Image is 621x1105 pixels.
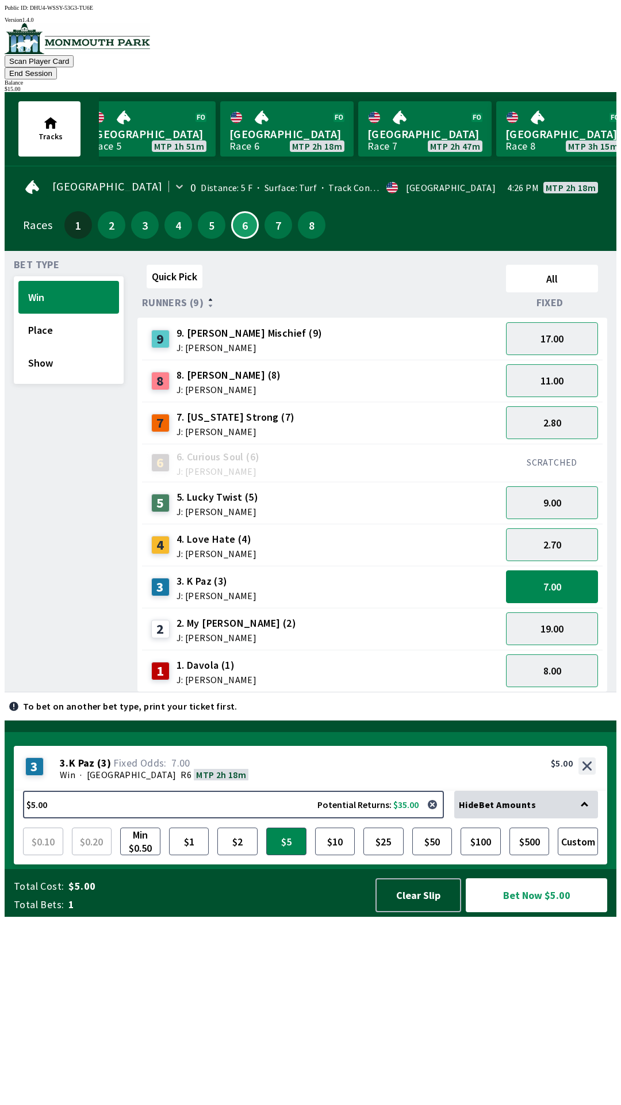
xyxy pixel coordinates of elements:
[87,769,177,780] span: [GEOGRAPHIC_DATA]
[229,142,259,151] div: Race 6
[430,142,480,151] span: MTP 2h 47m
[386,889,451,902] span: Clear Slip
[511,272,593,285] span: All
[506,654,598,687] button: 8.00
[252,182,317,193] span: Surface: Turf
[367,142,397,151] div: Race 7
[301,221,323,229] span: 8
[151,454,170,472] div: 6
[172,830,206,852] span: $1
[461,828,501,855] button: $100
[67,221,89,229] span: 1
[543,538,561,551] span: 2.70
[123,830,158,852] span: Min $0.50
[196,769,246,780] span: MTP 2h 18m
[177,616,296,631] span: 2. My [PERSON_NAME] (2)
[101,221,122,229] span: 2
[5,79,616,86] div: Balance
[39,131,63,142] span: Tracks
[506,612,598,645] button: 19.00
[315,828,355,855] button: $10
[169,828,209,855] button: $1
[177,467,260,476] span: J: [PERSON_NAME]
[201,182,252,193] span: Distance: 5 F
[506,456,598,468] div: SCRATCHED
[68,898,365,912] span: 1
[366,830,401,852] span: $25
[568,142,618,151] span: MTP 3h 15m
[151,330,170,348] div: 9
[561,830,595,852] span: Custom
[177,343,323,352] span: J: [PERSON_NAME]
[5,67,57,79] button: End Session
[540,374,563,387] span: 11.00
[543,416,561,429] span: 2.80
[91,142,121,151] div: Race 5
[25,757,44,776] div: 3
[151,494,170,512] div: 5
[551,757,573,769] div: $5.00
[367,127,482,142] span: [GEOGRAPHIC_DATA]
[506,406,598,439] button: 2.80
[177,490,258,505] span: 5. Lucky Twist (5)
[134,221,156,229] span: 3
[18,101,80,157] button: Tracks
[177,449,260,464] span: 6. Curious Soul (6)
[151,414,170,432] div: 7
[5,23,150,54] img: venue logo
[60,757,69,769] span: 3 .
[540,622,563,635] span: 19.00
[476,888,597,902] span: Bet Now $5.00
[406,183,496,192] div: [GEOGRAPHIC_DATA]
[68,879,365,893] span: $5.00
[177,574,256,589] span: 3. K Paz (3)
[177,591,256,600] span: J: [PERSON_NAME]
[152,270,197,283] span: Quick Pick
[415,830,450,852] span: $50
[30,5,93,11] span: DHU4-WSSY-53G3-TU6E
[317,182,416,193] span: Track Condition: Fast
[177,633,296,642] span: J: [PERSON_NAME]
[269,830,304,852] span: $5
[507,183,539,192] span: 4:26 PM
[98,211,125,239] button: 2
[292,142,342,151] span: MTP 2h 18m
[154,142,204,151] span: MTP 1h 51m
[266,828,306,855] button: $5
[5,55,74,67] button: Scan Player Card
[28,323,109,337] span: Place
[167,221,189,229] span: 4
[318,830,352,852] span: $10
[80,769,82,780] span: ·
[459,799,536,810] span: Hide Bet Amounts
[177,658,256,673] span: 1. Davola (1)
[220,101,354,157] a: [GEOGRAPHIC_DATA]Race 6MTP 2h 18m
[14,260,59,269] span: Bet Type
[235,222,255,228] span: 6
[151,372,170,390] div: 8
[131,211,159,239] button: 3
[412,828,453,855] button: $50
[506,528,598,561] button: 2.70
[18,346,119,379] button: Show
[177,368,281,383] span: 8. [PERSON_NAME] (8)
[151,620,170,638] div: 2
[5,86,616,92] div: $ 15.00
[220,830,255,852] span: $2
[229,127,344,142] span: [GEOGRAPHIC_DATA]
[558,828,598,855] button: Custom
[505,127,620,142] span: [GEOGRAPHIC_DATA]
[543,580,561,593] span: 7.00
[505,142,535,151] div: Race 8
[177,410,295,425] span: 7. [US_STATE] Strong (7)
[91,127,206,142] span: [GEOGRAPHIC_DATA]
[177,326,323,341] span: 9. [PERSON_NAME] Mischief (9)
[506,486,598,519] button: 9.00
[142,297,501,308] div: Runners (9)
[267,221,289,229] span: 7
[28,356,109,369] span: Show
[151,662,170,680] div: 1
[18,281,119,314] button: Win
[177,385,281,394] span: J: [PERSON_NAME]
[536,298,563,307] span: Fixed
